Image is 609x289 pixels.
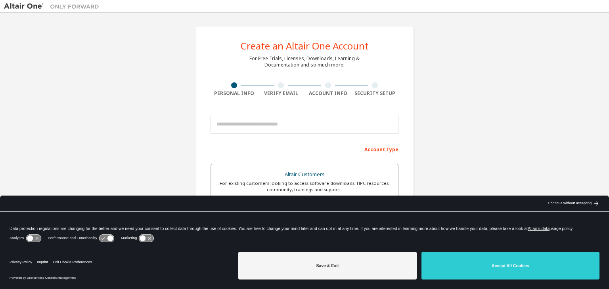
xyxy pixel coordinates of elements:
div: Altair Customers [216,169,393,180]
div: Account Info [304,90,352,97]
div: Create an Altair One Account [241,41,369,51]
div: Verify Email [258,90,305,97]
div: Account Type [211,143,398,155]
div: Personal Info [211,90,258,97]
div: For Free Trials, Licenses, Downloads, Learning & Documentation and so much more. [249,55,360,68]
div: For existing customers looking to access software downloads, HPC resources, community, trainings ... [216,180,393,193]
img: Altair One [4,2,103,10]
div: Security Setup [352,90,399,97]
